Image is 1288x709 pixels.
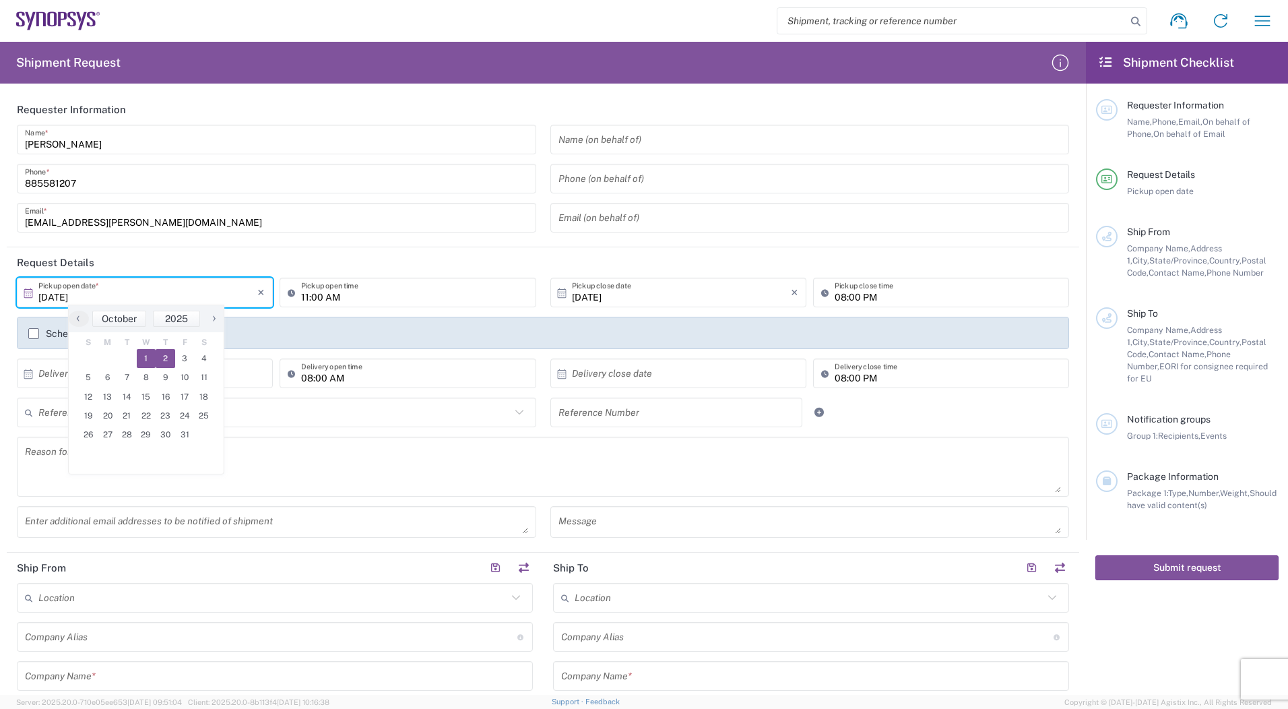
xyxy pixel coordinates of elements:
span: State/Province, [1149,255,1209,266]
h2: Requester Information [17,103,126,117]
th: weekday [117,336,137,349]
span: 17 [175,388,195,406]
span: Copyright © [DATE]-[DATE] Agistix Inc., All Rights Reserved [1064,696,1272,708]
span: 13 [98,388,118,406]
h2: Ship From [17,561,66,575]
span: [DATE] 09:51:04 [127,698,182,706]
bs-datepicker-navigation-view: ​ ​ ​ [69,311,224,327]
th: weekday [175,336,195,349]
span: Pickup open date [1127,186,1194,196]
span: Package Information [1127,471,1219,482]
span: 30 [156,425,175,444]
span: Contact Name, [1149,268,1206,278]
label: Schedule pickup [28,328,118,339]
span: Package 1: [1127,488,1168,498]
span: Weight, [1220,488,1250,498]
span: 4 [194,349,214,368]
span: 11 [194,368,214,387]
span: 14 [117,388,137,406]
span: 5 [79,368,98,387]
a: Add Reference [810,403,829,422]
span: Contact Name, [1149,349,1206,359]
button: Submit request [1095,555,1279,580]
span: Client: 2025.20.0-8b113f4 [188,698,329,706]
span: 6 [98,368,118,387]
span: City, [1132,337,1149,347]
span: Events [1200,431,1227,441]
span: Server: 2025.20.0-710e05ee653 [16,698,182,706]
span: › [204,310,224,326]
span: Company Name, [1127,325,1190,335]
i: × [257,282,265,303]
th: weekday [79,336,98,349]
h2: Shipment Request [16,55,121,71]
span: October [102,313,137,324]
span: 2025 [165,313,188,324]
button: October [92,311,146,327]
span: Country, [1209,337,1242,347]
th: weekday [194,336,214,349]
span: 9 [156,368,175,387]
span: Phone, [1152,117,1178,127]
span: On behalf of Email [1153,129,1225,139]
span: 28 [117,425,137,444]
span: Phone Number [1206,268,1264,278]
h2: Request Details [17,256,94,270]
span: 16 [156,388,175,406]
th: weekday [156,336,175,349]
span: 2 [156,349,175,368]
span: 7 [117,368,137,387]
span: [DATE] 10:16:38 [277,698,329,706]
a: Feedback [585,698,620,706]
span: Ship From [1127,226,1170,237]
button: › [203,311,224,327]
span: Company Name, [1127,243,1190,253]
span: Country, [1209,255,1242,266]
bs-datepicker-container: calendar [68,305,224,474]
h2: Ship To [553,561,589,575]
span: EORI for consignee required for EU [1127,361,1268,383]
button: 2025 [153,311,200,327]
span: 8 [137,368,156,387]
span: Group 1: [1127,431,1158,441]
span: 23 [156,406,175,425]
span: 15 [137,388,156,406]
span: 22 [137,406,156,425]
span: 3 [175,349,195,368]
span: 31 [175,425,195,444]
input: Shipment, tracking or reference number [777,8,1126,34]
span: 20 [98,406,118,425]
span: Recipients, [1158,431,1200,441]
span: 26 [79,425,98,444]
span: 27 [98,425,118,444]
span: Type, [1168,488,1188,498]
span: 21 [117,406,137,425]
button: ‹ [69,311,89,327]
span: Request Details [1127,169,1195,180]
th: weekday [137,336,156,349]
h2: Shipment Checklist [1098,55,1234,71]
span: 24 [175,406,195,425]
span: State/Province, [1149,337,1209,347]
span: Name, [1127,117,1152,127]
span: City, [1132,255,1149,266]
span: Notification groups [1127,414,1211,425]
span: Email, [1178,117,1202,127]
span: Number, [1188,488,1220,498]
span: ‹ [68,310,88,326]
span: 19 [79,406,98,425]
span: 25 [194,406,214,425]
a: Support [552,698,585,706]
span: Ship To [1127,308,1158,319]
i: × [791,282,798,303]
th: weekday [98,336,118,349]
span: 1 [137,349,156,368]
span: 29 [137,425,156,444]
span: 18 [194,388,214,406]
span: Requester Information [1127,100,1224,111]
span: 10 [175,368,195,387]
span: 12 [79,388,98,406]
